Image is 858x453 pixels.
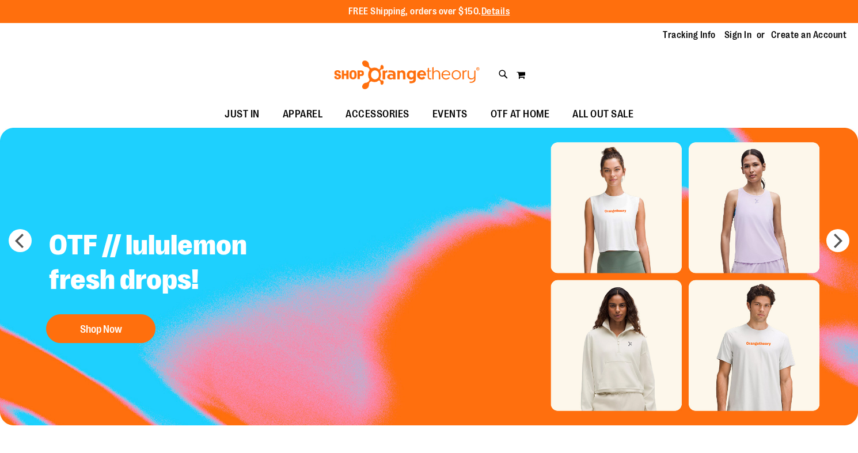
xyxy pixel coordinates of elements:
[348,5,510,18] p: FREE Shipping, orders over $150.
[724,29,752,41] a: Sign In
[481,6,510,17] a: Details
[663,29,716,41] a: Tracking Info
[346,101,409,127] span: ACCESSORIES
[491,101,550,127] span: OTF AT HOME
[9,229,32,252] button: prev
[283,101,323,127] span: APPAREL
[225,101,260,127] span: JUST IN
[771,29,847,41] a: Create an Account
[46,314,155,343] button: Shop Now
[40,219,327,349] a: OTF // lululemon fresh drops! Shop Now
[432,101,468,127] span: EVENTS
[40,219,327,309] h2: OTF // lululemon fresh drops!
[826,229,849,252] button: next
[332,60,481,89] img: Shop Orangetheory
[572,101,633,127] span: ALL OUT SALE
